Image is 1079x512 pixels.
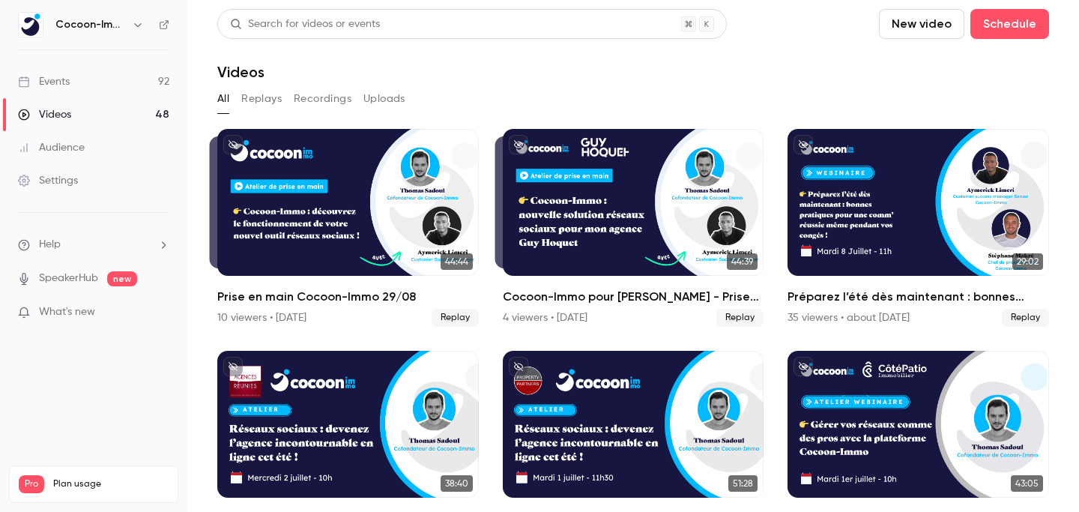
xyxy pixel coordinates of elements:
button: unpublished [509,135,528,154]
button: Replays [241,87,282,111]
a: 29:02Préparez l’été dès maintenant : bonnes pratiques pour une comm’ réussie même pendant vos con... [788,129,1049,327]
div: Videos [18,107,71,122]
li: Préparez l’été dès maintenant : bonnes pratiques pour une comm’ réussie même pendant vos congés [788,129,1049,327]
span: Replay [716,309,764,327]
span: 44:44 [441,253,473,270]
div: Search for videos or events [230,16,380,32]
span: new [107,271,137,286]
span: 38:40 [441,475,473,492]
span: What's new [39,304,95,320]
h2: Cocoon-Immo pour [PERSON_NAME] - Prise en main [503,288,764,306]
h1: Videos [217,63,265,81]
h2: Préparez l’été dès maintenant : bonnes pratiques pour une comm’ réussie même pendant vos congés [788,288,1049,306]
section: Videos [217,9,1049,503]
span: Replay [1002,309,1049,327]
span: 29:02 [1012,253,1043,270]
span: Help [39,237,61,253]
button: unpublished [509,357,528,376]
div: 10 viewers • [DATE] [217,310,306,325]
a: 44:3944:39Cocoon-Immo pour [PERSON_NAME] - Prise en main4 viewers • [DATE]Replay [503,129,764,327]
button: unpublished [223,135,243,154]
a: SpeakerHub [39,271,98,286]
button: unpublished [794,357,813,376]
span: Plan usage [53,478,169,490]
span: 44:39 [727,253,758,270]
div: Settings [18,173,78,188]
h6: Cocoon-Immo [55,17,126,32]
button: All [217,87,229,111]
img: Cocoon-Immo [19,13,43,37]
a: 44:4444:44Prise en main Cocoon-Immo 29/0810 viewers • [DATE]Replay [217,129,479,327]
button: Schedule [970,9,1049,39]
li: Prise en main Cocoon-Immo 29/08 [217,129,479,327]
button: Recordings [294,87,351,111]
span: 51:28 [728,475,758,492]
span: 43:05 [1011,475,1043,492]
button: unpublished [223,357,243,376]
li: help-dropdown-opener [18,237,169,253]
div: 35 viewers • about [DATE] [788,310,910,325]
div: Audience [18,140,85,155]
div: 4 viewers • [DATE] [503,310,587,325]
button: Uploads [363,87,405,111]
li: Cocoon-Immo pour Guy Hoquet - Prise en main [503,129,764,327]
span: Replay [432,309,479,327]
button: unpublished [794,135,813,154]
button: New video [879,9,964,39]
span: Pro [19,475,44,493]
div: Events [18,74,70,89]
h2: Prise en main Cocoon-Immo 29/08 [217,288,479,306]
